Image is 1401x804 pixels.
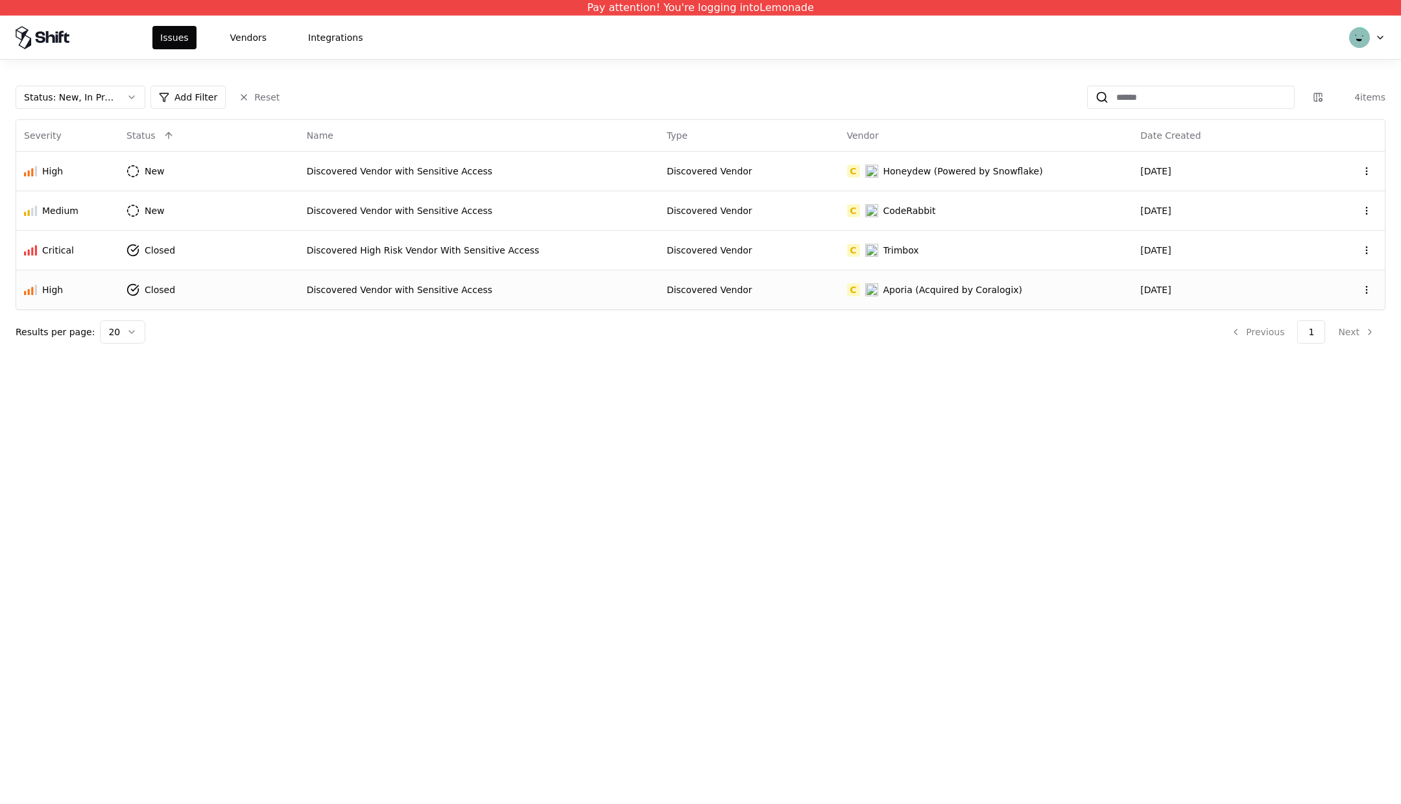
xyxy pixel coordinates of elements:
button: Add Filter [150,86,226,109]
button: Closed [126,239,198,262]
div: C [847,283,860,296]
button: Reset [231,86,287,109]
div: Severity [24,129,62,142]
button: 1 [1297,320,1325,344]
div: Discovered Vendor [667,204,832,217]
img: Aporia (Acquired by Coralogix) [865,283,878,296]
div: [DATE] [1140,204,1305,217]
div: High [42,283,63,296]
div: Closed [145,283,175,296]
div: Discovered High Risk Vendor With Sensitive Access [307,244,651,257]
p: Results per page: [16,325,95,338]
div: Name [307,129,333,142]
div: New [145,165,165,178]
button: Closed [126,278,198,301]
div: Medium [42,204,78,217]
div: Discovered Vendor with Sensitive Access [307,204,651,217]
button: New [126,199,188,222]
img: Trimbox [865,244,878,257]
div: Closed [145,244,175,257]
div: [DATE] [1140,244,1305,257]
div: Honeydew (Powered by Snowflake) [883,165,1043,178]
div: Status [126,129,156,142]
div: Type [667,129,688,142]
div: Discovered Vendor [667,283,832,296]
div: Vendor [847,129,879,142]
div: New [145,204,165,217]
button: Issues [152,26,197,49]
div: Discovered Vendor [667,244,832,257]
button: New [126,160,188,183]
nav: pagination [1220,320,1385,344]
div: Trimbox [883,244,919,257]
div: [DATE] [1140,283,1305,296]
div: Aporia (Acquired by Coralogix) [883,283,1023,296]
div: Discovered Vendor [667,165,832,178]
div: CodeRabbit [883,204,936,217]
div: Date Created [1140,129,1201,142]
div: [DATE] [1140,165,1305,178]
div: Status : New, In Progress, Closed [24,91,116,104]
div: C [847,165,860,178]
div: C [847,244,860,257]
div: 4 items [1334,91,1385,104]
div: High [42,165,63,178]
div: Discovered Vendor with Sensitive Access [307,165,651,178]
div: Critical [42,244,74,257]
button: Integrations [300,26,370,49]
img: Honeydew (Powered by Snowflake) [865,165,878,178]
div: Discovered Vendor with Sensitive Access [307,283,651,296]
img: CodeRabbit [865,204,878,217]
div: C [847,204,860,217]
button: Vendors [222,26,274,49]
